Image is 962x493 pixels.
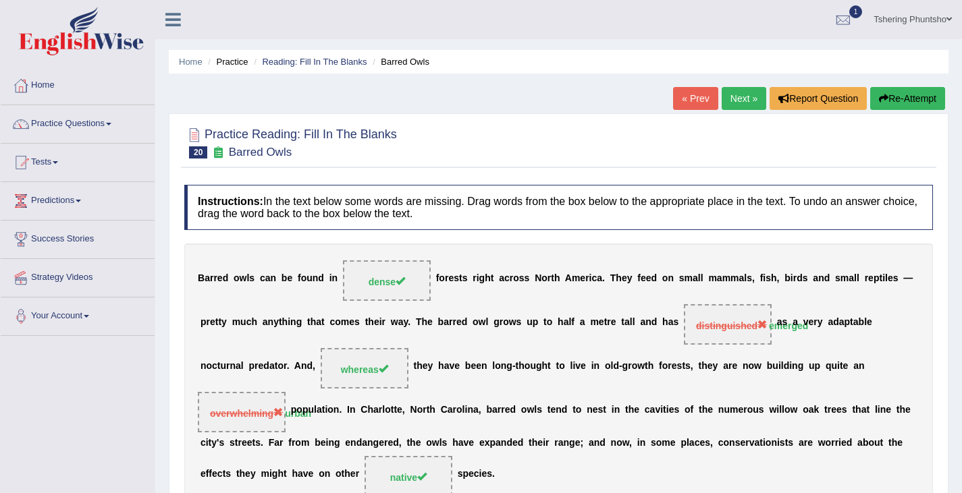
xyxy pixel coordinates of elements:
[543,317,547,328] b: t
[818,317,823,328] b: y
[369,55,429,68] li: Barred Owls
[205,55,248,68] li: Practice
[784,273,791,284] b: b
[870,87,945,110] button: Re-Attempt
[677,361,683,372] b: s
[249,361,255,372] b: p
[809,317,814,328] b: e
[782,317,788,328] b: s
[893,273,899,284] b: s
[438,317,444,328] b: b
[439,273,445,284] b: o
[581,361,586,372] b: e
[590,317,598,328] b: m
[184,125,397,158] h2: Practice Reading: Fill In The Blanks
[491,273,494,284] b: t
[684,304,772,345] span: Drop target
[824,273,830,284] b: d
[279,317,282,328] b: t
[879,273,882,284] b: t
[835,273,840,284] b: s
[533,317,539,328] b: p
[408,317,410,328] b: .
[693,273,698,284] b: a
[273,317,279,328] b: y
[492,361,495,372] b: l
[641,273,646,284] b: e
[269,361,275,372] b: a
[301,273,307,284] b: o
[306,361,313,372] b: d
[1,221,155,254] a: Success Stories
[818,273,824,284] b: n
[246,317,252,328] b: c
[391,317,398,328] b: w
[685,361,691,372] b: s
[444,317,449,328] b: a
[633,317,635,328] b: l
[621,317,624,328] b: t
[403,317,408,328] b: y
[854,273,857,284] b: l
[500,317,503,328] b: r
[1,182,155,216] a: Predictions
[473,317,479,328] b: o
[398,317,404,328] b: a
[212,361,217,372] b: c
[198,196,263,207] b: Instructions:
[628,361,631,372] b: r
[189,146,207,158] span: 20
[201,361,207,372] b: n
[221,317,227,328] b: y
[368,317,374,328] b: h
[882,273,885,284] b: i
[318,273,324,284] b: d
[771,273,777,284] b: h
[813,273,818,284] b: a
[616,273,622,284] b: h
[547,273,551,284] b: r
[473,273,476,284] b: r
[530,361,536,372] b: u
[752,273,755,284] b: ,
[874,273,880,284] b: p
[591,361,594,372] b: i
[777,317,782,328] b: a
[311,317,317,328] b: h
[525,273,530,284] b: s
[679,273,685,284] b: s
[547,361,551,372] b: t
[857,273,859,284] b: l
[341,317,349,328] b: m
[803,317,809,328] b: v
[218,317,221,328] b: t
[864,317,867,328] b: l
[542,361,548,372] b: h
[485,273,491,284] b: h
[230,361,236,372] b: n
[454,361,460,372] b: e
[444,361,450,372] b: a
[722,273,730,284] b: m
[251,317,257,328] b: h
[770,87,867,110] button: Report Question
[284,361,287,372] b: r
[672,361,677,372] b: e
[448,273,454,284] b: e
[662,317,668,328] b: h
[668,273,674,284] b: n
[509,317,516,328] b: w
[673,317,678,328] b: s
[513,273,519,284] b: o
[240,273,247,284] b: w
[481,361,487,372] b: n
[668,317,674,328] b: a
[885,273,888,284] b: l
[335,317,341,328] b: o
[701,361,707,372] b: h
[565,273,572,284] b: A
[518,361,525,372] b: h
[313,361,315,372] b: ,
[793,317,798,328] b: a
[619,361,622,372] b: -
